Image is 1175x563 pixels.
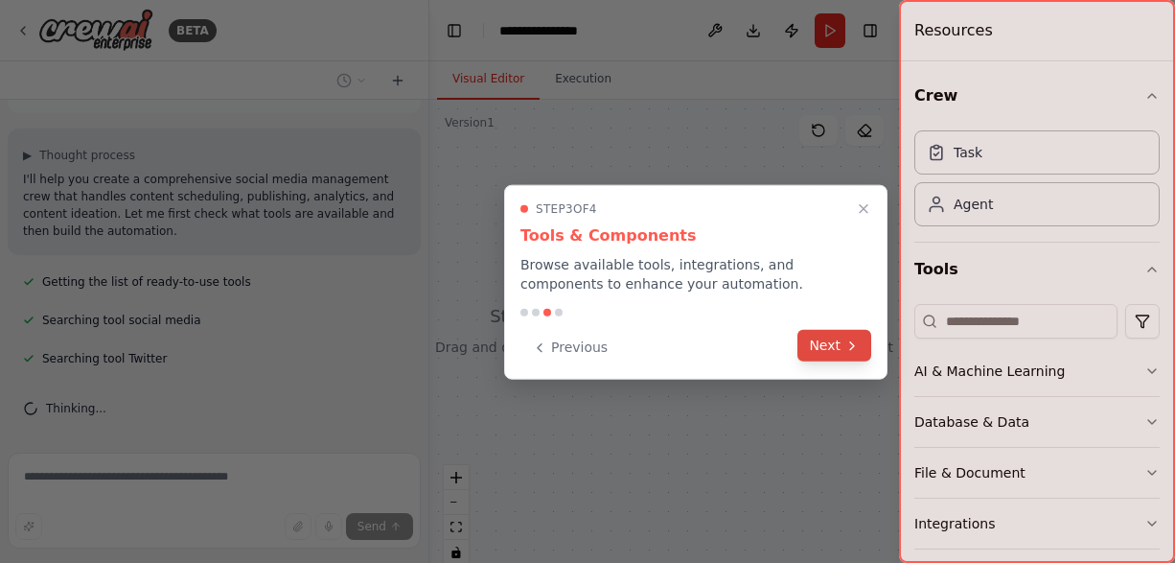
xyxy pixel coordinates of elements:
[520,224,871,247] h3: Tools & Components
[520,255,871,293] p: Browse available tools, integrations, and components to enhance your automation.
[520,332,619,364] button: Previous
[536,201,597,217] span: Step 3 of 4
[441,17,468,44] button: Hide left sidebar
[852,198,875,221] button: Close walkthrough
[797,330,871,362] button: Next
